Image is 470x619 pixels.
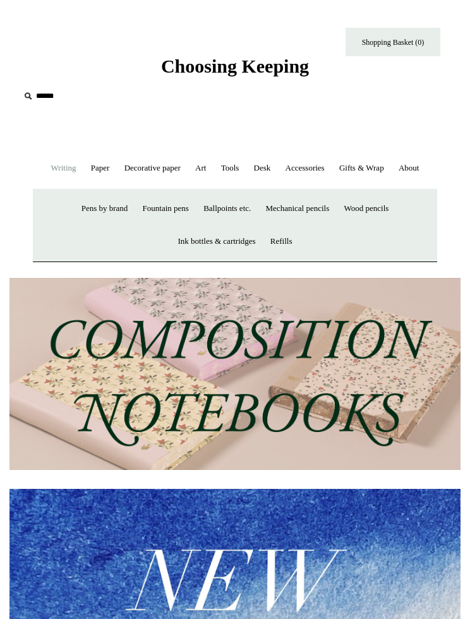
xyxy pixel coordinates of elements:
[75,192,135,225] a: Pens by brand
[118,152,187,185] a: Decorative paper
[45,152,83,185] a: Writing
[161,56,309,76] span: Choosing Keeping
[333,152,390,185] a: Gifts & Wrap
[248,152,277,185] a: Desk
[171,225,262,258] a: Ink bottles & cartridges
[279,152,331,185] a: Accessories
[392,152,426,185] a: About
[260,192,336,225] a: Mechanical pencils
[161,66,309,75] a: Choosing Keeping
[9,278,461,470] img: 202302 Composition ledgers.jpg__PID:69722ee6-fa44-49dd-a067-31375e5d54ec
[85,152,116,185] a: Paper
[189,152,212,185] a: Art
[197,192,257,225] a: Ballpoints etc.
[264,225,299,258] a: Refills
[136,192,195,225] a: Fountain pens
[338,192,395,225] a: Wood pencils
[215,152,246,185] a: Tools
[346,28,440,56] a: Shopping Basket (0)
